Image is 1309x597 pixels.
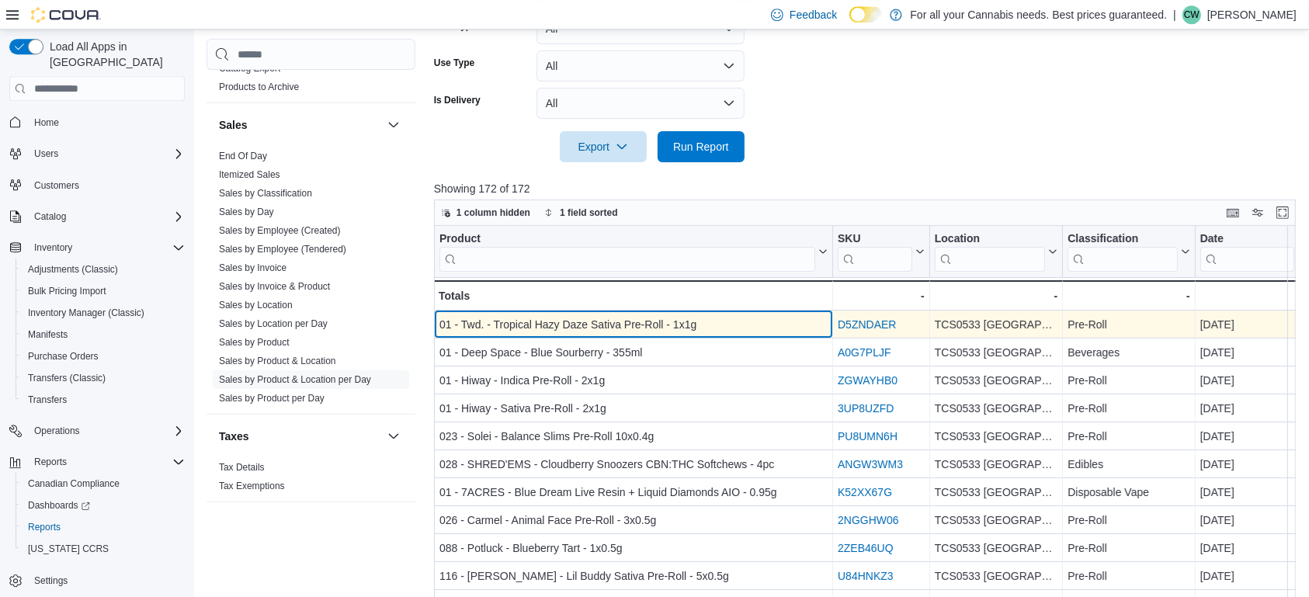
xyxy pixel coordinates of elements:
[28,328,68,341] span: Manifests
[1068,286,1189,305] div: -
[439,232,815,247] div: Product
[935,567,1057,586] div: TCS0533 [GEOGRAPHIC_DATA]
[1068,400,1189,418] div: Pre-Roll
[1200,512,1307,530] div: [DATE]
[435,203,536,222] button: 1 column hidden
[219,281,330,292] a: Sales by Invoice & Product
[219,337,290,348] a: Sales by Product
[16,324,191,345] button: Manifests
[34,574,68,587] span: Settings
[1248,203,1267,222] button: Display options
[538,203,624,222] button: 1 field sorted
[1068,316,1189,335] div: Pre-Roll
[219,225,341,236] a: Sales by Employee (Created)
[16,280,191,302] button: Bulk Pricing Import
[457,207,530,219] span: 1 column hidden
[838,431,898,443] a: PU8UMN6H
[439,400,828,418] div: 01 - Hiway - Sativa Pre-Roll - 2x1g
[935,400,1057,418] div: TCS0533 [GEOGRAPHIC_DATA]
[838,286,925,305] div: -
[22,260,185,279] span: Adjustments (Classic)
[838,319,896,331] a: D5ZNDAER
[673,139,729,154] span: Run Report
[28,238,78,257] button: Inventory
[838,571,894,583] a: U84HNKZ3
[219,356,336,366] a: Sales by Product & Location
[219,280,330,293] span: Sales by Invoice & Product
[219,462,265,473] a: Tax Details
[434,94,481,106] label: Is Delivery
[219,461,265,474] span: Tax Details
[838,232,925,272] button: SKU
[1200,428,1307,446] div: [DATE]
[439,567,828,586] div: 116 - [PERSON_NAME] - Lil Buddy Sativa Pre-Roll - 5x0.5g
[1068,456,1189,474] div: Edibles
[1200,456,1307,474] div: [DATE]
[1068,232,1177,272] div: Classification
[3,451,191,473] button: Reports
[34,116,59,129] span: Home
[28,499,90,512] span: Dashboards
[219,244,346,255] a: Sales by Employee (Tendered)
[219,429,381,444] button: Taxes
[536,50,745,82] button: All
[219,392,325,404] span: Sales by Product per Day
[207,147,415,414] div: Sales
[28,477,120,490] span: Canadian Compliance
[1200,344,1307,363] div: [DATE]
[28,207,185,226] span: Catalog
[219,336,290,349] span: Sales by Product
[1068,372,1189,390] div: Pre-Roll
[28,263,118,276] span: Adjustments (Classic)
[838,543,894,555] a: 2ZEB46UQ
[28,285,106,297] span: Bulk Pricing Import
[28,422,86,440] button: Operations
[219,150,267,162] span: End Of Day
[560,131,647,162] button: Export
[439,372,828,390] div: 01 - Hiway - Indica Pre-Roll - 2x1g
[439,344,828,363] div: 01 - Deep Space - Blue Sourberry - 355ml
[838,515,899,527] a: 2NGGHW06
[219,373,371,386] span: Sales by Product & Location per Day
[22,496,96,515] a: Dashboards
[219,243,346,255] span: Sales by Employee (Tendered)
[935,316,1057,335] div: TCS0533 [GEOGRAPHIC_DATA]
[3,237,191,259] button: Inventory
[658,131,745,162] button: Run Report
[439,484,828,502] div: 01 - 7ACRES - Blue Dream Live Resin + Liquid Diamonds AIO - 0.95g
[28,571,185,590] span: Settings
[838,232,912,272] div: SKU URL
[935,232,1057,272] button: Location
[3,143,191,165] button: Users
[16,538,191,560] button: [US_STATE] CCRS
[28,543,109,555] span: [US_STATE] CCRS
[439,232,828,272] button: Product
[16,389,191,411] button: Transfers
[31,7,101,23] img: Cova
[28,238,185,257] span: Inventory
[1068,484,1189,502] div: Disposable Vape
[219,81,299,93] span: Products to Archive
[838,347,891,359] a: A0G7PLJF
[935,484,1057,502] div: TCS0533 [GEOGRAPHIC_DATA]
[439,456,828,474] div: 028 - SHRED'EMS - Cloudberry Snoozers CBN:THC Softchews - 4pc
[16,367,191,389] button: Transfers (Classic)
[3,420,191,442] button: Operations
[3,206,191,227] button: Catalog
[16,495,191,516] a: Dashboards
[935,428,1057,446] div: TCS0533 [GEOGRAPHIC_DATA]
[439,316,828,335] div: 01 - Twd. - Tropical Hazy Daze Sativa Pre-Roll - 1x1g
[28,521,61,533] span: Reports
[219,300,293,311] a: Sales by Location
[838,487,892,499] a: K52XX67G
[22,369,185,387] span: Transfers (Classic)
[219,481,285,491] a: Tax Exemptions
[1200,400,1307,418] div: [DATE]
[439,540,828,558] div: 088 - Potluck - Blueberry Tart - 1x0.5g
[910,5,1167,24] p: For all your Cannabis needs. Best prices guaranteed.
[43,39,185,70] span: Load All Apps in [GEOGRAPHIC_DATA]
[219,393,325,404] a: Sales by Product per Day
[838,375,898,387] a: ZGWAYHB0
[790,7,837,23] span: Feedback
[219,169,280,180] a: Itemized Sales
